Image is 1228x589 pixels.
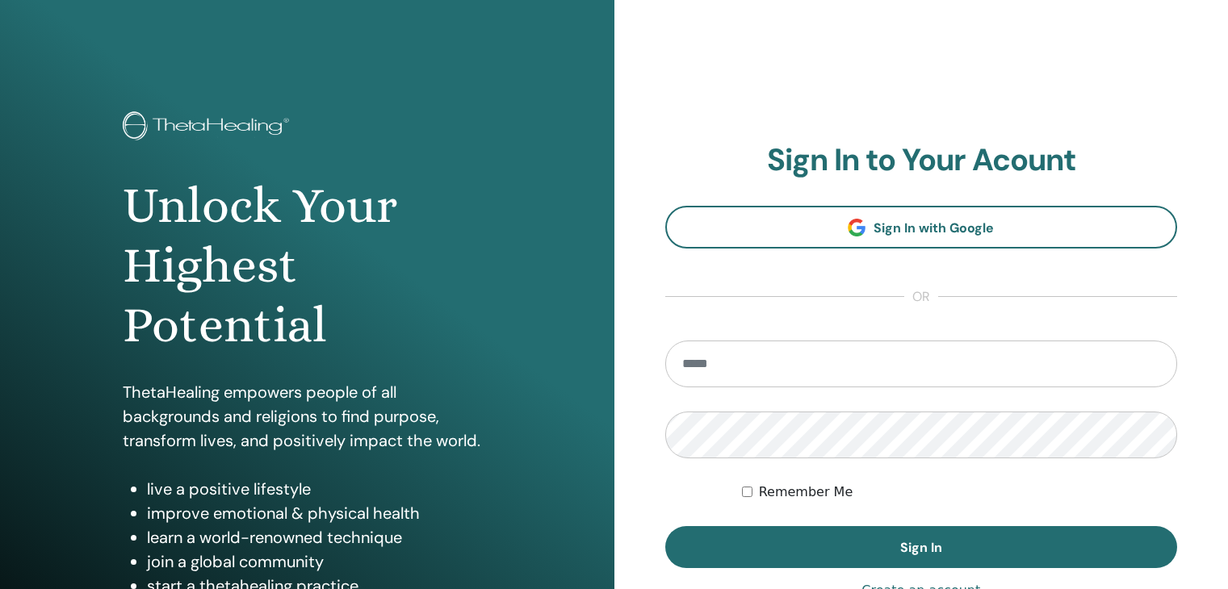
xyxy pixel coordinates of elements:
a: Sign In with Google [665,206,1178,249]
li: learn a world-renowned technique [147,525,492,549]
span: Sign In [900,539,942,556]
li: join a global community [147,549,492,574]
div: Keep me authenticated indefinitely or until I manually logout [742,482,1177,502]
label: Remember Me [759,482,853,502]
span: Sign In with Google [874,219,994,236]
p: ThetaHealing empowers people of all backgrounds and religions to find purpose, transform lives, a... [123,380,492,453]
li: improve emotional & physical health [147,501,492,525]
span: or [904,287,938,307]
h2: Sign In to Your Acount [665,142,1178,179]
li: live a positive lifestyle [147,477,492,501]
button: Sign In [665,526,1178,568]
h1: Unlock Your Highest Potential [123,176,492,356]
